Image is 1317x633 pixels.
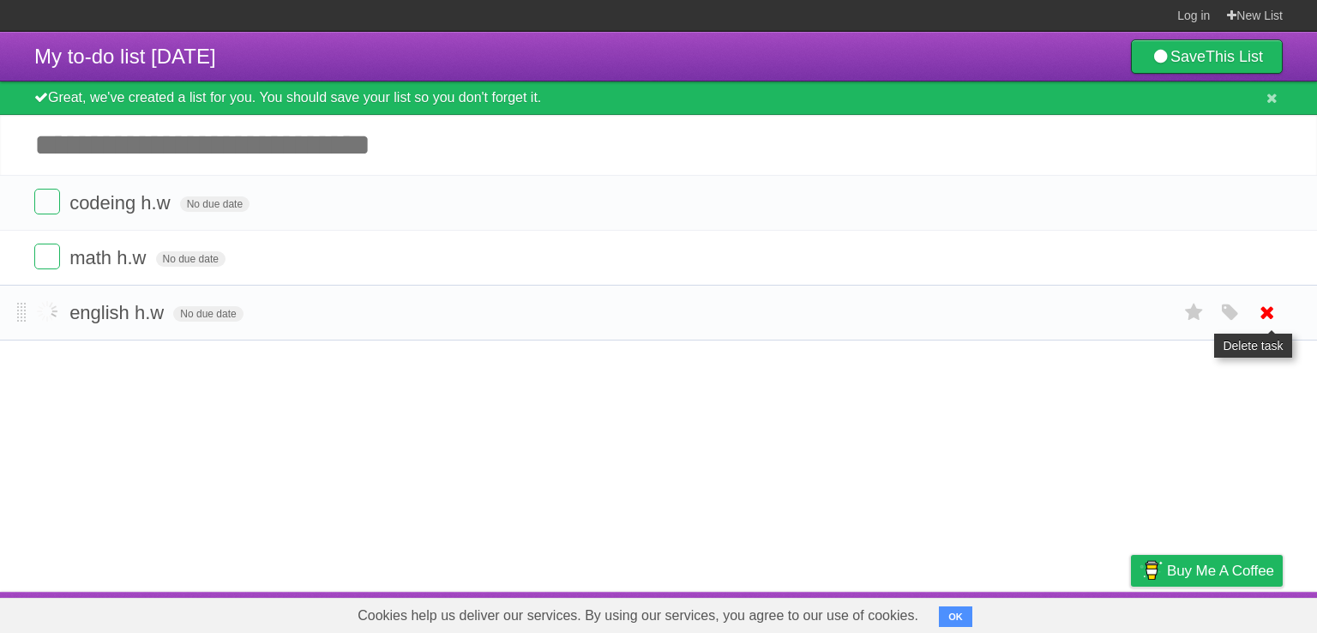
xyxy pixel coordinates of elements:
label: Done [34,244,60,269]
a: About [903,596,939,629]
a: Suggest a feature [1175,596,1283,629]
label: Done [34,298,60,324]
label: Star task [1178,298,1211,327]
span: No due date [180,196,250,212]
span: codeing h.w [69,192,174,214]
a: Terms [1050,596,1088,629]
a: Buy me a coffee [1131,555,1283,587]
span: english h.w [69,302,168,323]
a: Privacy [1109,596,1153,629]
span: Cookies help us deliver our services. By using our services, you agree to our use of cookies. [340,599,935,633]
img: Buy me a coffee [1140,556,1163,585]
span: No due date [173,306,243,322]
span: math h.w [69,247,150,268]
button: OK [939,606,972,627]
span: My to-do list [DATE] [34,45,216,68]
a: SaveThis List [1131,39,1283,74]
b: This List [1206,48,1263,65]
span: No due date [156,251,226,267]
label: Done [34,189,60,214]
span: Buy me a coffee [1167,556,1274,586]
a: Developers [959,596,1029,629]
